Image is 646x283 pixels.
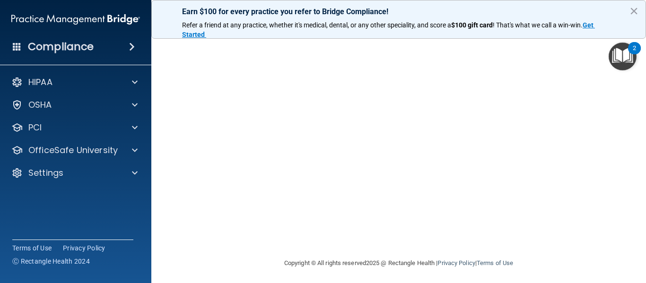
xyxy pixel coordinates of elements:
[28,167,63,179] p: Settings
[28,99,52,111] p: OSHA
[28,40,94,53] h4: Compliance
[629,3,638,18] button: Close
[28,77,52,88] p: HIPAA
[493,21,583,29] span: ! That's what we call a win-win.
[11,77,138,88] a: HIPAA
[28,122,42,133] p: PCI
[182,7,615,16] p: Earn $100 for every practice you refer to Bridge Compliance!
[11,99,138,111] a: OSHA
[477,259,513,266] a: Terms of Use
[609,43,637,70] button: Open Resource Center, 2 new notifications
[11,10,140,29] img: PMB logo
[437,259,475,266] a: Privacy Policy
[182,21,451,29] span: Refer a friend at any practice, whether it's medical, dental, or any other speciality, and score a
[451,21,493,29] strong: $100 gift card
[11,122,138,133] a: PCI
[12,243,52,253] a: Terms of Use
[12,257,90,266] span: Ⓒ Rectangle Health 2024
[182,21,595,38] a: Get Started
[633,48,636,60] div: 2
[28,145,118,156] p: OfficeSafe University
[226,248,571,278] div: Copyright © All rights reserved 2025 @ Rectangle Health | |
[63,243,105,253] a: Privacy Policy
[11,145,138,156] a: OfficeSafe University
[11,167,138,179] a: Settings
